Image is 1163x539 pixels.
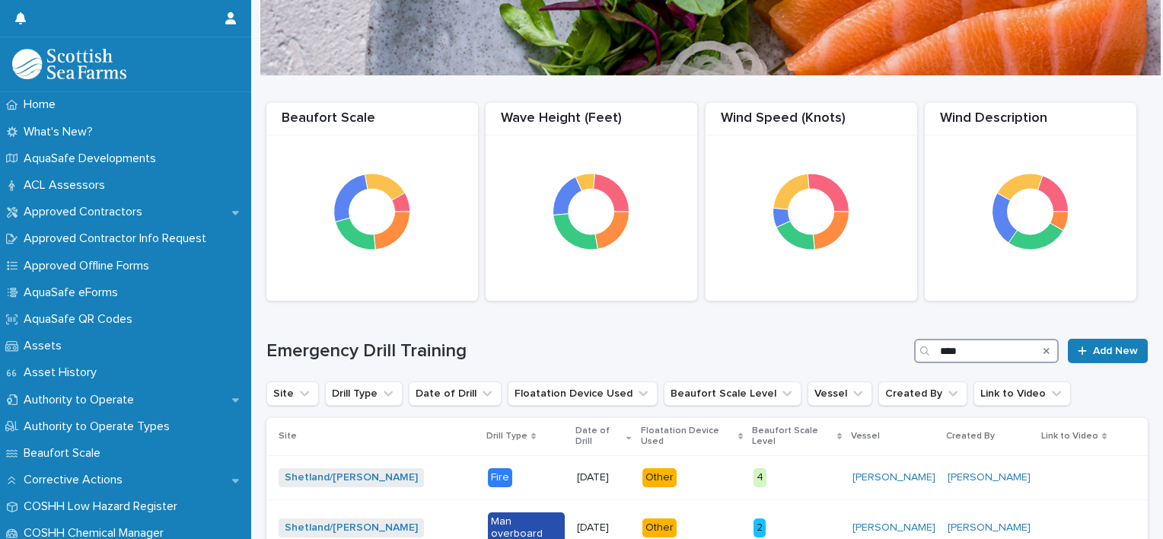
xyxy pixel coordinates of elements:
[1068,339,1148,363] a: Add New
[266,110,478,136] div: Beaufort Scale
[266,381,319,406] button: Site
[18,365,109,380] p: Asset History
[12,49,126,79] img: bPIBxiqnSb2ggTQWdOVV
[18,393,146,407] p: Authority to Operate
[18,125,105,139] p: What's New?
[266,455,1148,499] tr: Shetland/[PERSON_NAME] Fire[DATE]Other4[PERSON_NAME] [PERSON_NAME]
[508,381,658,406] button: Floatation Device Used
[852,471,935,484] a: [PERSON_NAME]
[18,499,190,514] p: COSHH Low Hazard Register
[18,205,155,219] p: Approved Contractors
[18,231,218,246] p: Approved Contractor Info Request
[18,473,135,487] p: Corrective Actions
[285,521,418,534] a: Shetland/[PERSON_NAME]
[266,340,908,362] h1: Emergency Drill Training
[279,428,297,445] p: Site
[754,468,766,487] div: 4
[946,428,995,445] p: Created By
[973,381,1071,406] button: Link to Video
[409,381,502,406] button: Date of Drill
[18,259,161,273] p: Approved Offline Forms
[577,521,630,534] p: [DATE]
[575,423,623,451] p: Date of Drill
[754,518,766,537] div: 2
[18,446,113,461] p: Beaufort Scale
[948,521,1031,534] a: [PERSON_NAME]
[878,381,967,406] button: Created By
[18,419,182,434] p: Authority to Operate Types
[18,178,117,193] p: ACL Assessors
[325,381,403,406] button: Drill Type
[1041,428,1098,445] p: Link to Video
[706,110,917,136] div: Wind Speed (Knots)
[18,312,145,327] p: AquaSafe QR Codes
[808,381,872,406] button: Vessel
[1093,346,1138,356] span: Add New
[488,468,512,487] div: Fire
[851,428,880,445] p: Vessel
[577,471,630,484] p: [DATE]
[486,110,697,136] div: Wave Height (Feet)
[641,423,734,451] p: Floatation Device Used
[18,151,168,166] p: AquaSafe Developments
[18,339,74,353] p: Assets
[664,381,801,406] button: Beaufort Scale Level
[925,110,1136,136] div: Wind Description
[642,468,677,487] div: Other
[18,97,68,112] p: Home
[18,285,130,300] p: AquaSafe eForms
[752,423,833,451] p: Beaufort Scale Level
[285,471,418,484] a: Shetland/[PERSON_NAME]
[948,471,1031,484] a: [PERSON_NAME]
[486,428,527,445] p: Drill Type
[914,339,1059,363] input: Search
[852,521,935,534] a: [PERSON_NAME]
[642,518,677,537] div: Other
